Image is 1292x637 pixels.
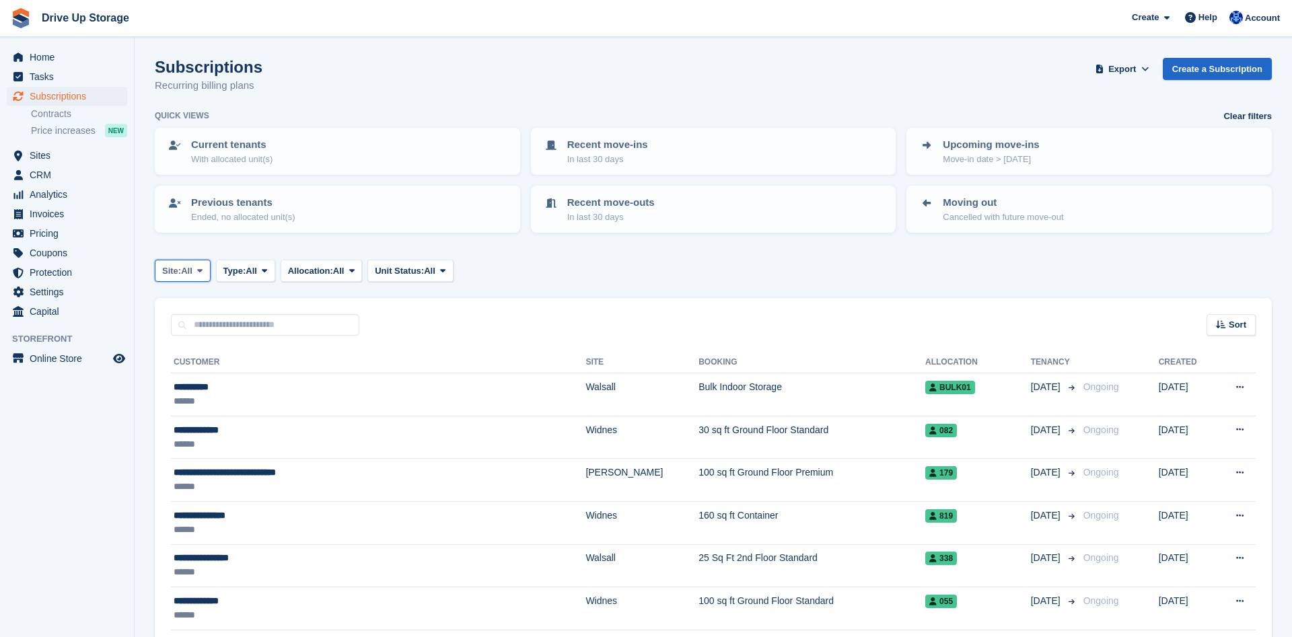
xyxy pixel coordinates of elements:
[30,263,110,282] span: Protection
[7,146,127,165] a: menu
[1031,594,1063,608] span: [DATE]
[1159,459,1215,502] td: [DATE]
[7,87,127,106] a: menu
[12,332,134,346] span: Storefront
[925,595,957,608] span: 055
[698,373,925,416] td: Bulk Indoor Storage
[30,48,110,67] span: Home
[585,544,698,587] td: Walsall
[925,424,957,437] span: 082
[216,260,275,282] button: Type: All
[105,124,127,137] div: NEW
[30,87,110,106] span: Subscriptions
[585,459,698,502] td: [PERSON_NAME]
[698,587,925,630] td: 100 sq ft Ground Floor Standard
[585,352,698,373] th: Site
[585,587,698,630] td: Widnes
[1031,465,1063,480] span: [DATE]
[1083,381,1119,392] span: Ongoing
[1159,352,1215,373] th: Created
[7,349,127,368] a: menu
[288,264,333,278] span: Allocation:
[171,352,585,373] th: Customer
[908,129,1270,174] a: Upcoming move-ins Move-in date > [DATE]
[30,67,110,86] span: Tasks
[1159,587,1215,630] td: [DATE]
[1083,424,1119,435] span: Ongoing
[698,459,925,502] td: 100 sq ft Ground Floor Premium
[698,352,925,373] th: Booking
[155,78,262,93] p: Recurring billing plans
[30,302,110,321] span: Capital
[1031,352,1078,373] th: Tenancy
[698,544,925,587] td: 25 Sq Ft 2nd Floor Standard
[223,264,246,278] span: Type:
[246,264,257,278] span: All
[7,67,127,86] a: menu
[1108,63,1136,76] span: Export
[191,195,295,211] p: Previous tenants
[30,204,110,223] span: Invoices
[1223,110,1272,123] a: Clear filters
[1031,509,1063,523] span: [DATE]
[30,146,110,165] span: Sites
[7,165,127,184] a: menu
[30,165,110,184] span: CRM
[31,108,127,120] a: Contracts
[181,264,192,278] span: All
[1229,11,1243,24] img: Widnes Team
[1159,373,1215,416] td: [DATE]
[925,352,1031,373] th: Allocation
[162,264,181,278] span: Site:
[943,153,1039,166] p: Move-in date > [DATE]
[943,195,1063,211] p: Moving out
[156,187,519,231] a: Previous tenants Ended, no allocated unit(s)
[943,211,1063,224] p: Cancelled with future move-out
[532,129,895,174] a: Recent move-ins In last 30 days
[30,349,110,368] span: Online Store
[1132,11,1159,24] span: Create
[30,185,110,204] span: Analytics
[532,187,895,231] a: Recent move-outs In last 30 days
[1159,501,1215,544] td: [DATE]
[30,283,110,301] span: Settings
[7,204,127,223] a: menu
[1031,551,1063,565] span: [DATE]
[333,264,345,278] span: All
[7,224,127,243] a: menu
[7,283,127,301] a: menu
[585,373,698,416] td: Walsall
[367,260,453,282] button: Unit Status: All
[925,381,975,394] span: Bulk01
[191,211,295,224] p: Ended, no allocated unit(s)
[11,8,31,28] img: stora-icon-8386f47178a22dfd0bd8f6a31ec36ba5ce8667c1dd55bd0f319d3a0aa187defe.svg
[7,263,127,282] a: menu
[567,153,648,166] p: In last 30 days
[1159,416,1215,459] td: [DATE]
[925,466,957,480] span: 179
[1163,58,1272,80] a: Create a Subscription
[925,552,957,565] span: 338
[156,129,519,174] a: Current tenants With allocated unit(s)
[36,7,135,29] a: Drive Up Storage
[1229,318,1246,332] span: Sort
[1245,11,1280,25] span: Account
[585,501,698,544] td: Widnes
[1031,423,1063,437] span: [DATE]
[7,302,127,321] a: menu
[281,260,363,282] button: Allocation: All
[31,124,96,137] span: Price increases
[375,264,424,278] span: Unit Status:
[31,123,127,138] a: Price increases NEW
[698,416,925,459] td: 30 sq ft Ground Floor Standard
[1083,595,1119,606] span: Ongoing
[1159,544,1215,587] td: [DATE]
[7,48,127,67] a: menu
[155,260,211,282] button: Site: All
[191,153,273,166] p: With allocated unit(s)
[7,185,127,204] a: menu
[1093,58,1152,80] button: Export
[30,243,110,262] span: Coupons
[925,509,957,523] span: 819
[1198,11,1217,24] span: Help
